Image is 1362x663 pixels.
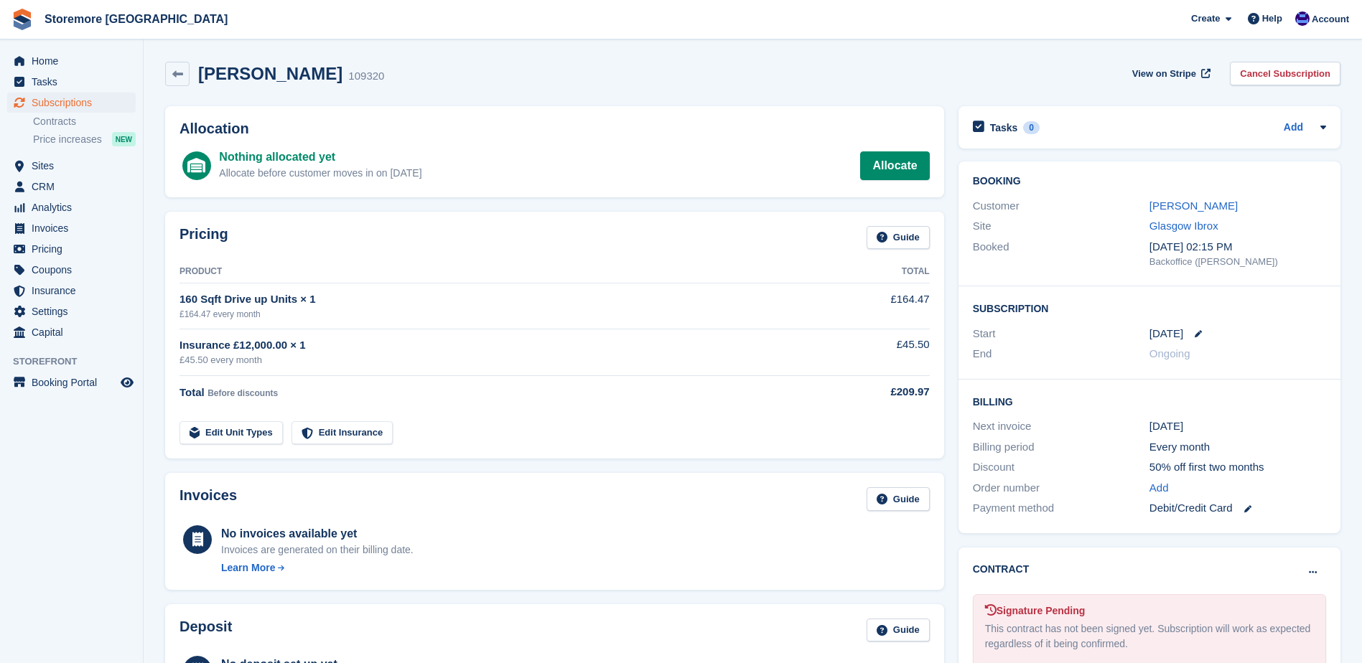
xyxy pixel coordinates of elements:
h2: Billing [973,394,1326,408]
div: Next invoice [973,418,1149,435]
a: Contracts [33,115,136,128]
div: £45.50 every month [179,353,813,367]
div: £164.47 every month [179,308,813,321]
span: Booking Portal [32,372,118,392]
th: Product [179,260,813,283]
a: Cancel Subscription [1230,62,1340,85]
a: menu [7,72,136,92]
div: Allocate before customer moves in on [DATE] [219,166,421,181]
span: Settings [32,301,118,321]
div: [DATE] 02:15 PM [1149,239,1326,255]
a: Price increases NEW [33,131,136,147]
a: Add [1149,480,1169,497]
span: Insurance [32,281,118,301]
div: 109320 [348,68,384,85]
div: 50% off first two months [1149,459,1326,476]
span: Home [32,51,118,71]
a: Guide [867,487,930,511]
div: Customer [973,198,1149,215]
div: NEW [112,132,136,146]
span: Sites [32,156,118,176]
a: Preview store [118,374,136,391]
div: Booked [973,239,1149,269]
a: menu [7,177,136,197]
h2: Allocation [179,121,930,137]
time: 2025-10-10 00:00:00 UTC [1149,326,1183,342]
img: stora-icon-8386f47178a22dfd0bd8f6a31ec36ba5ce8667c1dd55bd0f319d3a0aa187defe.svg [11,9,33,30]
div: Every month [1149,439,1326,456]
a: Edit Insurance [291,421,393,445]
h2: Invoices [179,487,237,511]
div: Site [973,218,1149,235]
div: Learn More [221,560,275,575]
div: Backoffice ([PERSON_NAME]) [1149,255,1326,269]
a: [PERSON_NAME] [1149,199,1238,212]
span: Analytics [32,197,118,217]
span: Invoices [32,218,118,238]
a: menu [7,197,136,217]
a: menu [7,372,136,392]
h2: Pricing [179,226,228,250]
div: No invoices available yet [221,525,414,542]
h2: Tasks [990,121,1018,134]
a: menu [7,93,136,113]
a: menu [7,322,136,342]
div: Debit/Credit Card [1149,500,1326,517]
a: menu [7,239,136,259]
span: Before discounts [207,388,278,398]
img: Angela [1295,11,1310,26]
div: This contract has not been signed yet. Subscription will work as expected regardless of it being ... [985,621,1314,652]
a: Guide [867,619,930,642]
a: Learn More [221,560,414,575]
div: End [973,346,1149,362]
a: menu [7,51,136,71]
span: Total [179,386,205,398]
div: Invoices are generated on their billing date. [221,542,414,558]
div: Signature Pending [985,603,1314,619]
div: 0 [1023,121,1040,134]
a: Storemore [GEOGRAPHIC_DATA] [39,7,233,31]
td: £164.47 [813,283,929,329]
h2: Contract [973,562,1030,577]
span: Subscriptions [32,93,118,113]
span: Ongoing [1149,347,1190,359]
span: Storefront [13,354,143,369]
h2: Subscription [973,301,1326,315]
a: Allocate [860,151,929,180]
a: menu [7,218,136,238]
h2: Deposit [179,619,232,642]
span: Tasks [32,72,118,92]
div: Start [973,326,1149,342]
span: Capital [32,322,118,342]
a: View on Stripe [1127,62,1213,85]
span: Help [1262,11,1282,26]
span: Create [1191,11,1220,26]
div: [DATE] [1149,418,1326,435]
a: Guide [867,226,930,250]
div: Billing period [973,439,1149,456]
span: View on Stripe [1132,67,1196,81]
a: Add [1284,120,1303,136]
span: Account [1312,12,1349,27]
a: Edit Unit Types [179,421,283,445]
span: Coupons [32,260,118,280]
div: Payment method [973,500,1149,517]
div: Insurance £12,000.00 × 1 [179,337,813,354]
th: Total [813,260,929,283]
span: CRM [32,177,118,197]
a: menu [7,281,136,301]
a: Glasgow Ibrox [1149,220,1218,232]
a: menu [7,301,136,321]
h2: [PERSON_NAME] [198,64,342,83]
div: Nothing allocated yet [219,149,421,166]
h2: Booking [973,176,1326,187]
span: Price increases [33,133,102,146]
span: Pricing [32,239,118,259]
div: Order number [973,480,1149,497]
td: £45.50 [813,329,929,375]
div: Discount [973,459,1149,476]
a: menu [7,260,136,280]
div: 160 Sqft Drive up Units × 1 [179,291,813,308]
div: £209.97 [813,384,929,400]
a: menu [7,156,136,176]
